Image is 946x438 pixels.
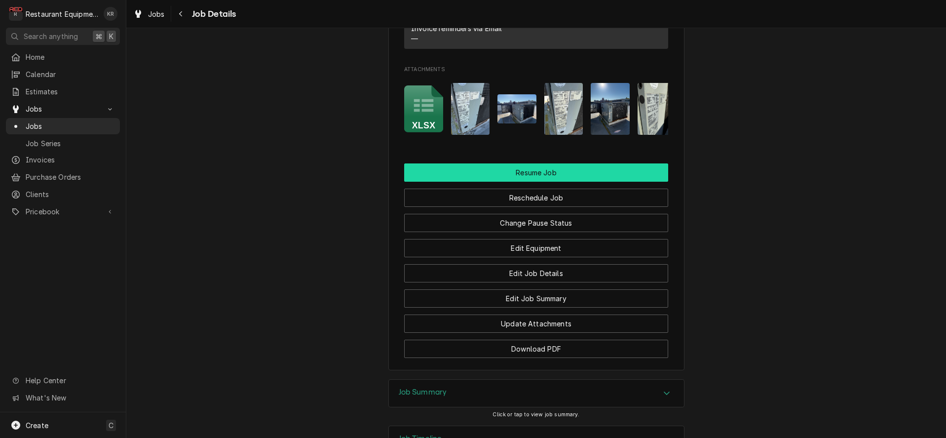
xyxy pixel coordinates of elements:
button: Reschedule Job [404,189,668,207]
div: Attachments [404,66,668,143]
button: Resume Job [404,163,668,182]
div: Reminders [411,14,502,44]
button: Change Pause Status [404,214,668,232]
div: Kelli Robinette's Avatar [104,7,117,21]
a: Calendar [6,66,120,82]
span: K [109,31,114,41]
button: Update Attachments [404,315,668,333]
span: Help Center [26,375,114,386]
div: Restaurant Equipment Diagnostics's Avatar [9,7,23,21]
img: yoFaA62dQR6wGUTLbQ77 [544,83,583,135]
a: Clients [6,186,120,202]
div: Button Group Row [404,182,668,207]
button: Edit Equipment [404,239,668,257]
a: Purchase Orders [6,169,120,185]
span: Job Series [26,138,115,149]
span: Click or tap to view job summary. [492,411,579,418]
span: Invoices [26,155,115,165]
span: Clients [26,189,115,199]
button: Edit Job Details [404,264,668,282]
div: Button Group Row [404,333,668,358]
span: C [109,420,114,431]
a: Invoices [6,152,120,168]
div: Button Group Row [404,308,668,333]
span: ⌘ [95,31,102,41]
a: Home [6,49,120,65]
img: wlbGpX9xQBClVnrHtfMp [451,83,490,135]
img: 0yUvR5wSQCpXnEMxAivc [497,94,536,123]
div: R [9,7,23,21]
div: KR [104,7,117,21]
a: Go to Help Center [6,372,120,389]
div: Button Group Row [404,232,668,257]
span: Attachments [404,75,668,143]
span: Pricebook [26,206,100,217]
h3: Job Summary [399,388,447,397]
a: Jobs [6,118,120,134]
button: Search anything⌘K [6,28,120,45]
span: Job Details [189,7,236,21]
div: Button Group Row [404,163,668,182]
img: ekiIpenSdmgpsAz2hiOB [591,83,630,135]
button: xlsx [404,83,443,135]
span: Calendar [26,69,115,80]
button: Navigate back [173,6,189,22]
div: Button Group Row [404,257,668,282]
button: Edit Job Summary [404,289,668,308]
span: Jobs [148,9,165,19]
a: Job Series [6,135,120,152]
span: Home [26,52,115,62]
a: Jobs [129,6,169,22]
a: Go to Pricebook [6,203,120,220]
div: Restaurant Equipment Diagnostics [26,9,98,19]
span: What's New [26,393,114,403]
div: Accordion Header [389,380,684,407]
button: Download PDF [404,340,668,358]
div: — [411,34,418,44]
img: 9xexmKpWQCmnvtOddAo4 [638,83,677,135]
button: Accordion Details Expand Trigger [389,380,684,407]
a: Estimates [6,83,120,100]
span: Estimates [26,86,115,97]
div: Button Group [404,163,668,358]
span: Create [26,421,48,430]
span: Jobs [26,121,115,131]
span: Search anything [24,31,78,41]
span: Attachments [404,66,668,74]
span: Purchase Orders [26,172,115,182]
div: Button Group Row [404,207,668,232]
div: Job Summary [388,379,684,408]
div: Invoice reminders via Email [411,23,502,34]
span: Jobs [26,104,100,114]
a: Go to What's New [6,390,120,406]
a: Go to Jobs [6,101,120,117]
div: Button Group Row [404,282,668,308]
